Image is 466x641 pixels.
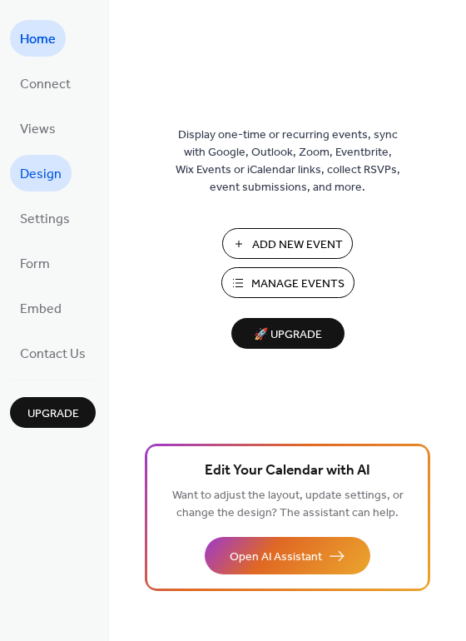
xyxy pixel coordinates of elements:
[10,245,60,281] a: Form
[10,290,72,326] a: Embed
[20,117,56,143] span: Views
[10,155,72,191] a: Design
[241,324,335,346] span: 🚀 Upgrade
[221,267,354,298] button: Manage Events
[20,72,71,98] span: Connect
[231,318,345,349] button: 🚀 Upgrade
[222,228,353,259] button: Add New Event
[10,200,80,236] a: Settings
[252,236,343,254] span: Add New Event
[20,27,56,53] span: Home
[10,335,96,371] a: Contact Us
[20,251,50,278] span: Form
[20,296,62,323] span: Embed
[10,65,81,102] a: Connect
[205,460,370,483] span: Edit Your Calendar with AI
[10,20,66,57] a: Home
[10,397,96,428] button: Upgrade
[251,276,345,293] span: Manage Events
[27,405,79,423] span: Upgrade
[10,110,66,147] a: Views
[20,341,86,368] span: Contact Us
[20,161,62,188] span: Design
[230,549,322,566] span: Open AI Assistant
[20,206,70,233] span: Settings
[176,127,400,196] span: Display one-time or recurring events, sync with Google, Outlook, Zoom, Eventbrite, Wix Events or ...
[205,537,370,574] button: Open AI Assistant
[172,484,404,524] span: Want to adjust the layout, update settings, or change the design? The assistant can help.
